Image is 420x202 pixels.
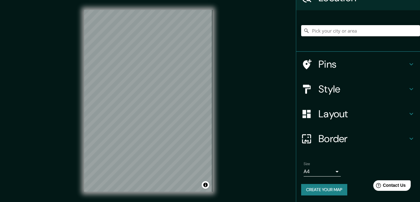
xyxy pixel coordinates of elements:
[296,77,420,101] div: Style
[296,101,420,126] div: Layout
[301,184,347,195] button: Create your map
[304,161,310,167] label: Size
[296,52,420,77] div: Pins
[365,178,413,195] iframe: Help widget launcher
[318,58,408,70] h4: Pins
[301,25,420,36] input: Pick your city or area
[304,167,341,177] div: A4
[84,10,212,192] canvas: Map
[202,181,209,189] button: Toggle attribution
[318,108,408,120] h4: Layout
[318,132,408,145] h4: Border
[296,126,420,151] div: Border
[318,83,408,95] h4: Style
